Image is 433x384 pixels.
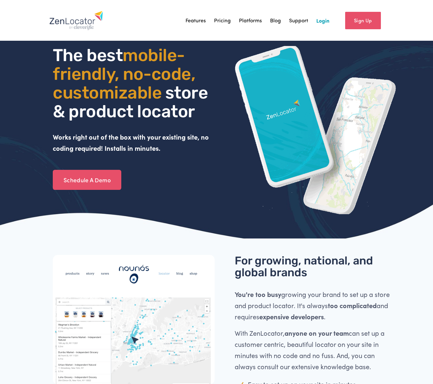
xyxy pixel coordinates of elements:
a: Pricing [214,15,231,25]
span: store & product locator [53,82,211,122]
strong: expensive developers [259,312,324,321]
strong: Works right out of the box with your existing site, no coding required! Installs in minutes. [53,132,210,152]
a: Login [316,15,329,25]
span: growing your brand to set up a store and product locator. It's always and requires . [235,290,391,321]
a: Features [186,15,206,25]
img: Zenlocator [49,11,103,30]
strong: anyone on your team [285,328,349,337]
span: For growing, national, and global brands [235,254,376,279]
img: ZenLocator phone mockup gif [235,46,397,215]
span: mobile- friendly, no-code, customizable [53,45,199,103]
a: Schedule A Demo [53,170,121,190]
span: The best [53,45,123,65]
strong: You're too busy [235,290,281,299]
a: Blog [270,15,281,25]
strong: too complicated [328,301,377,310]
a: Sign Up [345,12,381,29]
a: Support [289,15,308,25]
a: Platforms [239,15,262,25]
span: With ZenLocator, can set up a customer centric, beautiful locator on your site in minutes with no... [235,328,386,371]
